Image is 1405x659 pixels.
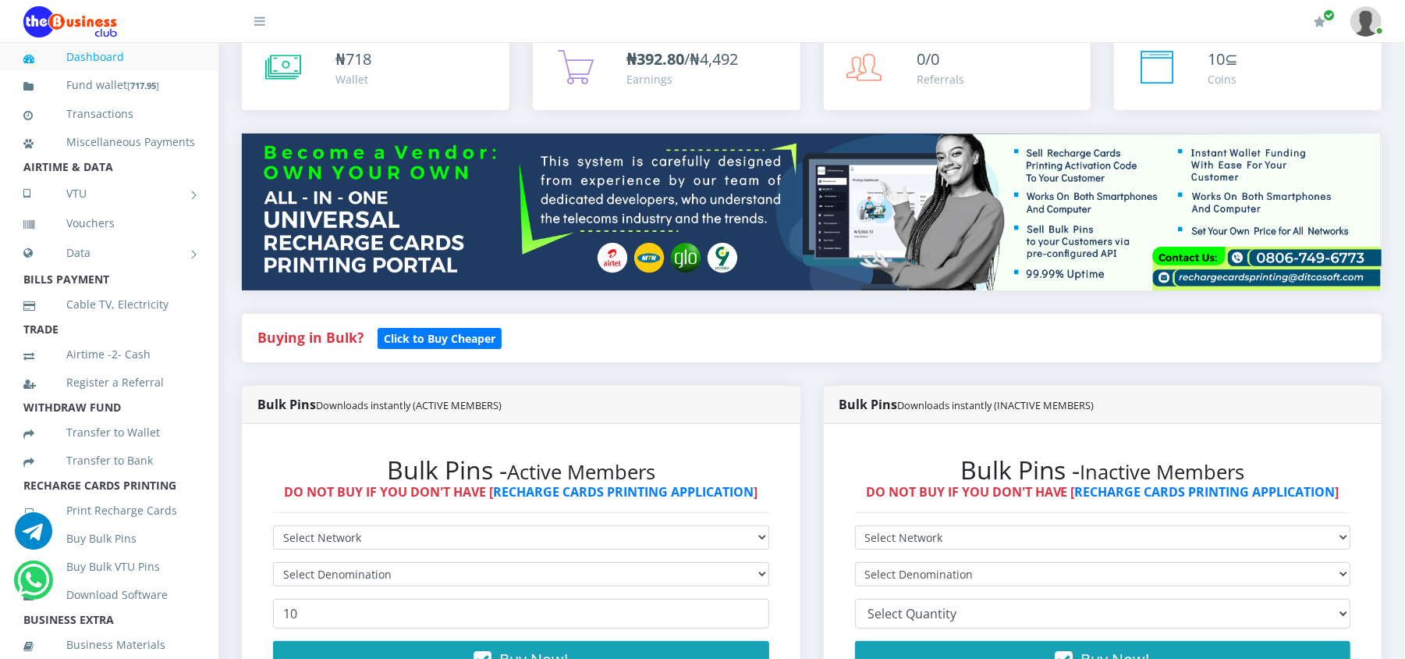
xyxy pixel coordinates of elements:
span: 10 [1208,48,1225,69]
span: Renew/Upgrade Subscription [1323,9,1335,21]
strong: Buying in Bulk? [257,328,364,347]
a: Register a Referral [23,365,195,401]
span: 0/0 [917,48,940,69]
span: /₦4,492 [626,48,738,69]
a: Transfer to Bank [23,443,195,479]
a: Buy Bulk Pins [23,521,195,557]
a: Miscellaneous Payments [23,124,195,160]
a: Transactions [23,96,195,132]
a: ₦392.80/₦4,492 Earnings [533,32,800,110]
a: Chat for support [15,524,52,550]
div: Earnings [626,71,738,87]
strong: Bulk Pins [257,396,502,413]
a: ₦718 Wallet [242,32,509,110]
strong: Bulk Pins [839,396,1095,413]
small: [ ] [127,80,159,91]
a: Data [23,233,195,273]
a: RECHARGE CARDS PRINTING APPLICATION [493,483,754,500]
a: Chat for support [18,573,50,599]
b: 717.95 [130,80,156,91]
input: Enter Quantity [273,599,769,629]
small: Active Members [507,458,655,486]
i: Renew/Upgrade Subscription [1314,16,1325,28]
a: Fund wallet[717.95] [23,67,195,104]
div: ⊆ [1208,48,1238,71]
div: Referrals [917,71,965,87]
small: Inactive Members [1080,458,1245,486]
b: ₦392.80 [626,48,684,69]
small: Downloads instantly (INACTIVE MEMBERS) [898,398,1095,412]
h2: Bulk Pins - [855,455,1351,485]
div: Wallet [335,71,371,87]
div: Coins [1208,71,1238,87]
a: VTU [23,174,195,213]
div: ₦ [335,48,371,71]
b: Click to Buy Cheaper [384,331,495,346]
a: RECHARGE CARDS PRINTING APPLICATION [1075,483,1336,500]
strong: DO NOT BUY IF YOU DON'T HAVE [ ] [284,483,757,500]
a: Dashboard [23,39,195,75]
small: Downloads instantly (ACTIVE MEMBERS) [316,398,502,412]
a: Print Recharge Cards [23,493,195,529]
img: multitenant_rcp.png [242,134,1382,290]
a: Buy Bulk VTU Pins [23,549,195,585]
a: Download Software [23,577,195,613]
img: Logo [23,6,117,37]
a: 0/0 Referrals [824,32,1091,110]
h2: Bulk Pins - [273,455,769,485]
a: Cable TV, Electricity [23,287,195,322]
strong: DO NOT BUY IF YOU DON'T HAVE [ ] [866,483,1339,500]
a: Click to Buy Cheaper [378,328,502,347]
a: Vouchers [23,205,195,241]
span: 718 [346,48,371,69]
a: Transfer to Wallet [23,415,195,451]
a: Airtime -2- Cash [23,337,195,372]
img: User [1350,6,1382,37]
